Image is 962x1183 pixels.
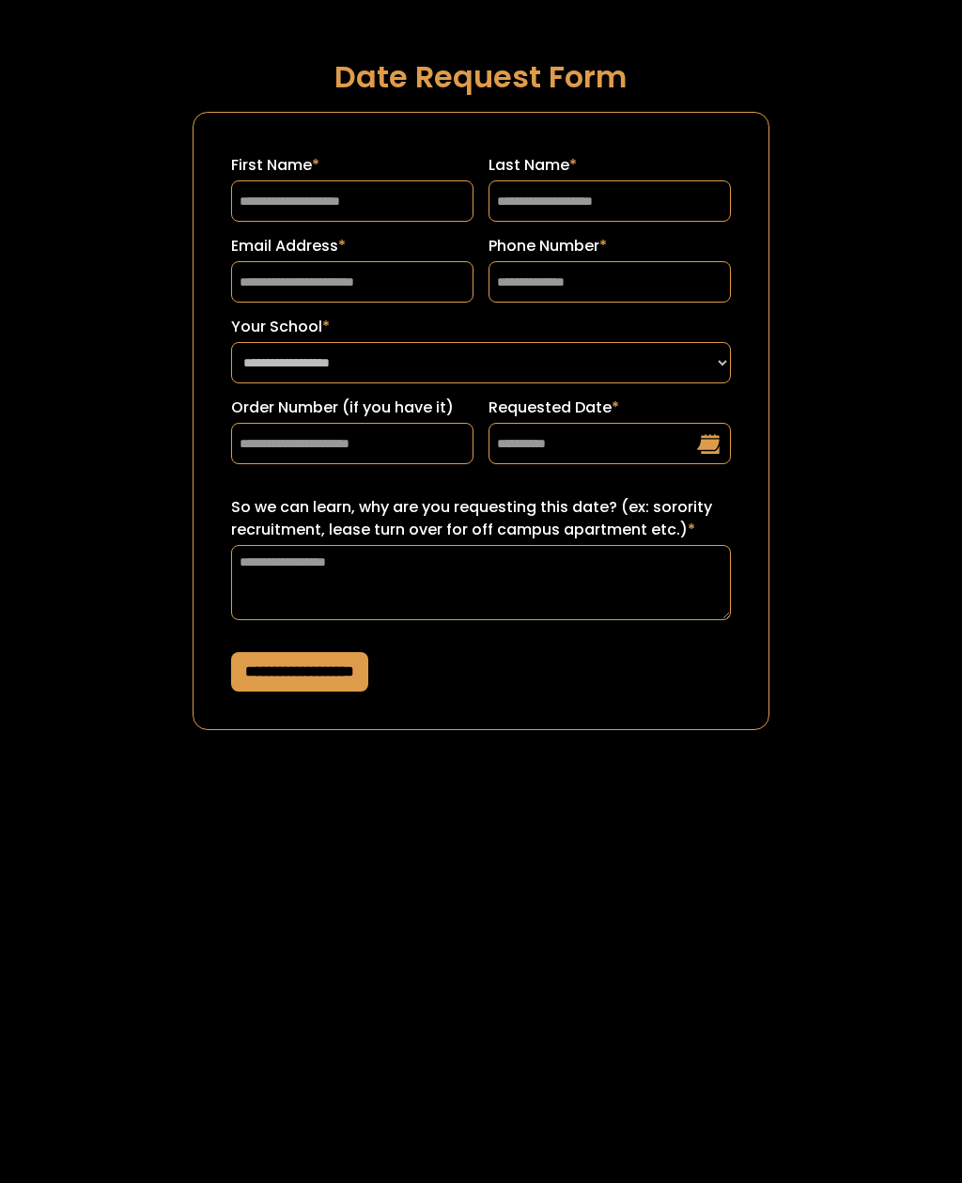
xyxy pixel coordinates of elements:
[489,235,731,257] label: Phone Number
[231,154,473,177] label: First Name
[193,60,769,93] h1: Date Request Form
[231,235,473,257] label: Email Address
[193,112,769,730] form: Request a Date Form
[489,397,731,419] label: Requested Date
[231,397,473,419] label: Order Number (if you have it)
[489,154,731,177] label: Last Name
[231,316,731,338] label: Your School
[231,496,731,541] label: So we can learn, why are you requesting this date? (ex: sorority recruitment, lease turn over for...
